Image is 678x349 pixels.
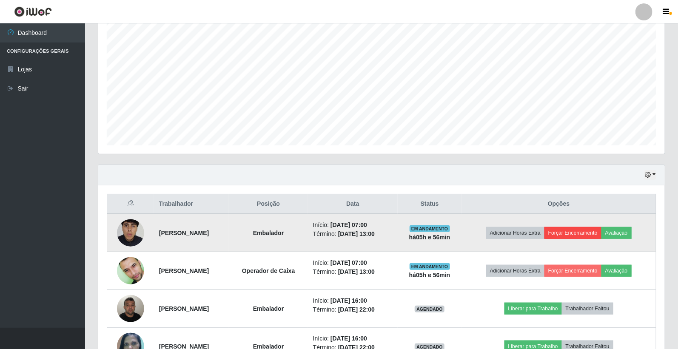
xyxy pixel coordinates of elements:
[330,297,367,304] time: [DATE] 16:00
[313,258,393,267] li: Início:
[14,6,52,17] img: CoreUI Logo
[313,305,393,314] li: Término:
[544,227,601,239] button: Forçar Encerramento
[486,227,544,239] button: Adicionar Horas Extra
[461,194,656,214] th: Opções
[330,259,367,266] time: [DATE] 07:00
[117,203,144,263] img: 1733491183363.jpeg
[544,265,601,277] button: Forçar Encerramento
[159,267,209,274] strong: [PERSON_NAME]
[308,194,398,214] th: Data
[398,194,461,214] th: Status
[242,267,295,274] strong: Operador de Caixa
[313,230,393,238] li: Término:
[229,194,308,214] th: Posição
[117,249,144,292] img: 1742301496184.jpeg
[313,334,393,343] li: Início:
[338,268,375,275] time: [DATE] 13:00
[154,194,229,214] th: Trabalhador
[338,306,375,313] time: [DATE] 22:00
[253,305,284,312] strong: Embalador
[313,221,393,230] li: Início:
[410,225,450,232] span: EM ANDAMENTO
[313,296,393,305] li: Início:
[601,227,632,239] button: Avaliação
[562,303,613,315] button: Trabalhador Faltou
[486,265,544,277] button: Adicionar Horas Extra
[409,272,450,278] strong: há 05 h e 56 min
[117,290,144,326] img: 1714957062897.jpeg
[415,306,444,312] span: AGENDADO
[159,305,209,312] strong: [PERSON_NAME]
[504,303,562,315] button: Liberar para Trabalho
[410,263,450,270] span: EM ANDAMENTO
[313,267,393,276] li: Término:
[253,230,284,236] strong: Embalador
[330,221,367,228] time: [DATE] 07:00
[330,335,367,342] time: [DATE] 16:00
[159,230,209,236] strong: [PERSON_NAME]
[409,234,450,241] strong: há 05 h e 56 min
[601,265,632,277] button: Avaliação
[338,230,375,237] time: [DATE] 13:00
